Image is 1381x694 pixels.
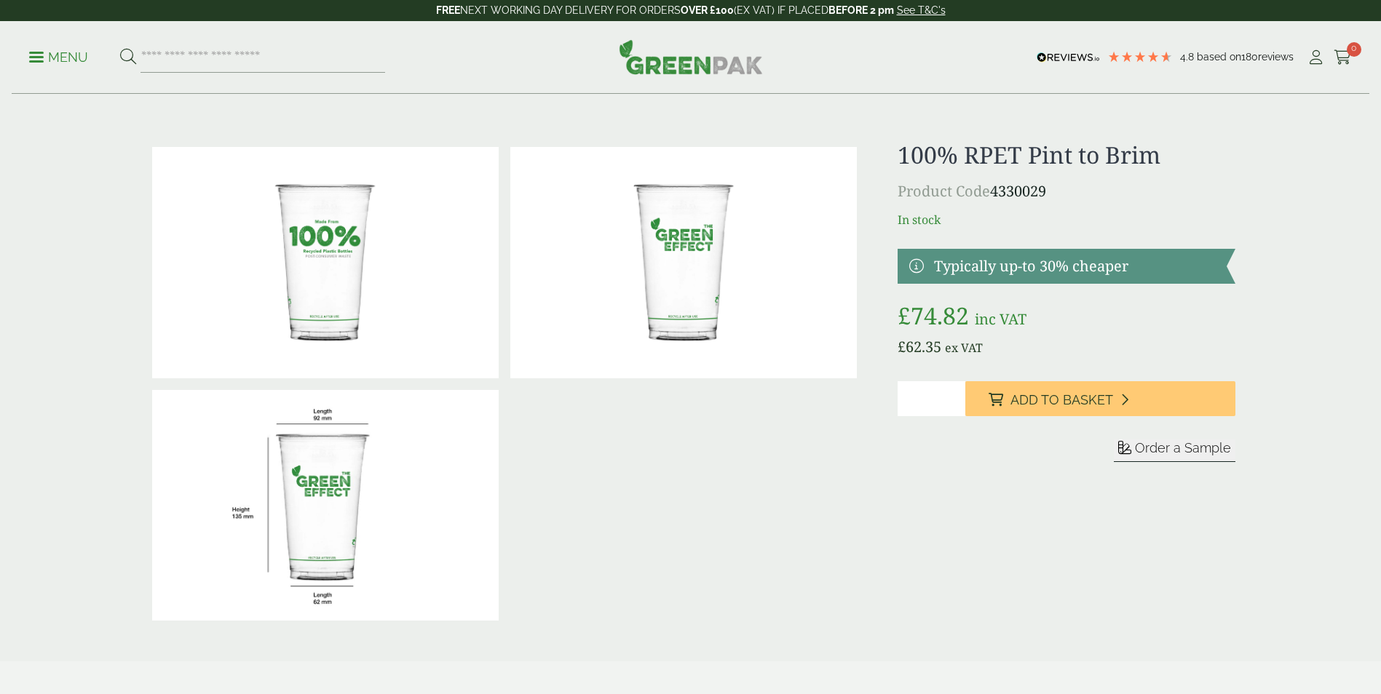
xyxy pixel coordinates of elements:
[619,39,763,74] img: GreenPak Supplies
[1307,50,1325,65] i: My Account
[898,141,1235,169] h1: 100% RPET Pint to Brim
[1114,439,1235,462] button: Order a Sample
[681,4,734,16] strong: OVER £100
[898,211,1235,228] p: In stock
[898,337,941,356] bdi: 62.35
[1135,440,1231,455] span: Order a Sample
[152,390,499,621] img: RPETpint2brim
[1347,42,1361,57] span: 0
[1107,50,1173,63] div: 4.78 Stars
[436,4,460,16] strong: FREE
[898,300,911,331] span: £
[152,147,499,378] img: Pint Pic 2
[1180,51,1197,63] span: 4.8
[1010,392,1113,408] span: Add to Basket
[828,4,894,16] strong: BEFORE 2 pm
[510,147,857,378] img: PInt Pic 1
[29,49,88,63] a: Menu
[898,181,990,201] span: Product Code
[1037,52,1100,63] img: REVIEWS.io
[1334,47,1352,68] a: 0
[1258,51,1294,63] span: reviews
[898,180,1235,202] p: 4330029
[1241,51,1258,63] span: 180
[975,309,1026,329] span: inc VAT
[897,4,946,16] a: See T&C's
[1197,51,1241,63] span: Based on
[965,381,1235,416] button: Add to Basket
[898,300,969,331] bdi: 74.82
[945,340,983,356] span: ex VAT
[1334,50,1352,65] i: Cart
[898,337,906,356] span: £
[29,49,88,66] p: Menu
